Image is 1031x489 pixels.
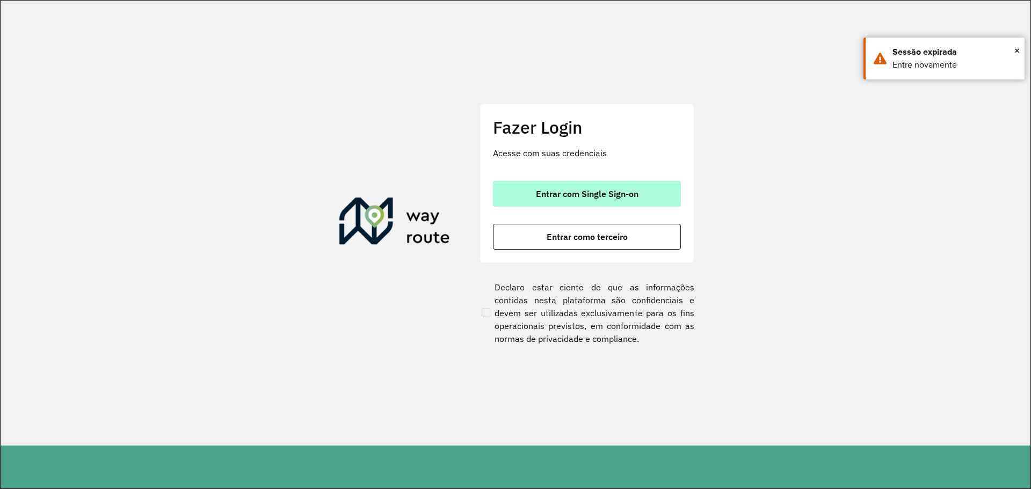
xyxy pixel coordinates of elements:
[493,181,681,207] button: button
[536,189,638,198] span: Entrar com Single Sign-on
[480,281,694,345] label: Declaro estar ciente de que as informações contidas nesta plataforma são confidenciais e devem se...
[1014,42,1020,59] button: Close
[547,232,628,241] span: Entrar como terceiro
[493,224,681,250] button: button
[1014,42,1020,59] span: ×
[892,59,1017,71] div: Entre novamente
[339,198,450,249] img: Roteirizador AmbevTech
[493,117,681,137] h2: Fazer Login
[892,46,1017,59] div: Sessão expirada
[493,147,681,159] p: Acesse com suas credenciais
